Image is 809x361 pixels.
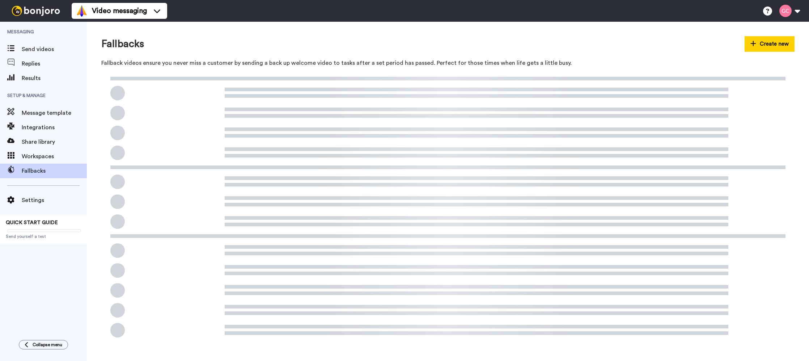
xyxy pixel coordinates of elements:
img: vm-color.svg [76,5,88,17]
span: Collapse menu [33,342,62,348]
span: Results [22,74,87,83]
span: Workspaces [22,152,87,161]
button: Collapse menu [19,340,68,349]
span: QUICK START GUIDE [6,220,58,225]
span: Send yourself a test [6,234,81,239]
span: Send videos [22,45,87,54]
span: Integrations [22,123,87,132]
img: bj-logo-header-white.svg [9,6,63,16]
span: Fallbacks [22,167,87,175]
button: Create new [745,36,795,52]
span: Share library [22,138,87,146]
span: Settings [22,196,87,205]
span: Video messaging [92,6,147,16]
span: Message template [22,109,87,117]
span: Replies [22,59,87,68]
p: Fallback videos ensure you never miss a customer by sending a back up welcome video to tasks afte... [101,59,795,67]
h1: Fallbacks [101,38,144,50]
